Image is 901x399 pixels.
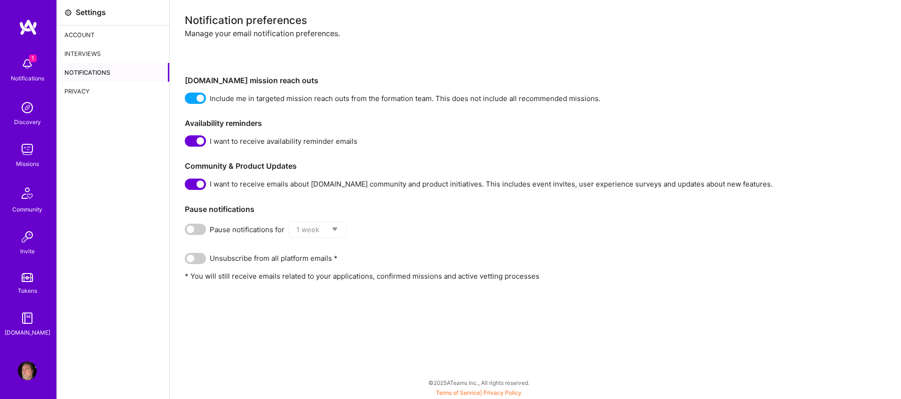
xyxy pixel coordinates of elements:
img: bell [18,55,37,73]
span: Pause notifications for [210,225,285,235]
span: I want to receive availability reminder emails [210,136,357,146]
i: icon Settings [64,9,72,16]
p: * You will still receive emails related to your applications, confirmed missions and active vetti... [185,271,886,281]
div: Notifications [11,73,44,83]
img: Invite [18,227,37,246]
a: Privacy Policy [483,389,522,396]
span: 1 [29,55,37,62]
div: Privacy [57,82,169,101]
div: Account [57,25,169,44]
h3: Availability reminders [185,119,886,128]
img: logo [19,19,38,36]
h3: Pause notifications [185,205,886,214]
div: Manage your email notification preferences. [185,29,886,69]
div: Community [12,204,42,214]
span: Include me in targeted mission reach outs from the formation team. This does not include all reco... [210,94,601,103]
div: Missions [16,159,39,169]
div: © 2025 ATeams Inc., All rights reserved. [56,371,901,394]
a: Terms of Service [436,389,480,396]
div: Notifications [57,63,169,82]
img: Community [16,182,39,204]
img: tokens [22,273,33,282]
img: guide book [18,309,37,328]
div: Settings [76,8,106,17]
div: Tokens [18,286,37,296]
img: teamwork [18,140,37,159]
span: I want to receive emails about [DOMAIN_NAME] community and product initiatives. This includes eve... [210,179,773,189]
div: Discovery [14,117,41,127]
span: | [436,389,522,396]
img: User Avatar [18,361,37,380]
span: Unsubscribe from all platform emails * [210,253,338,263]
h3: Community & Product Updates [185,162,886,171]
div: Notification preferences [185,15,886,25]
h3: [DOMAIN_NAME] mission reach outs [185,76,886,85]
div: Interviews [57,44,169,63]
a: User Avatar [16,361,39,380]
div: [DOMAIN_NAME] [5,328,50,337]
div: Invite [20,246,35,256]
img: discovery [18,98,37,117]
